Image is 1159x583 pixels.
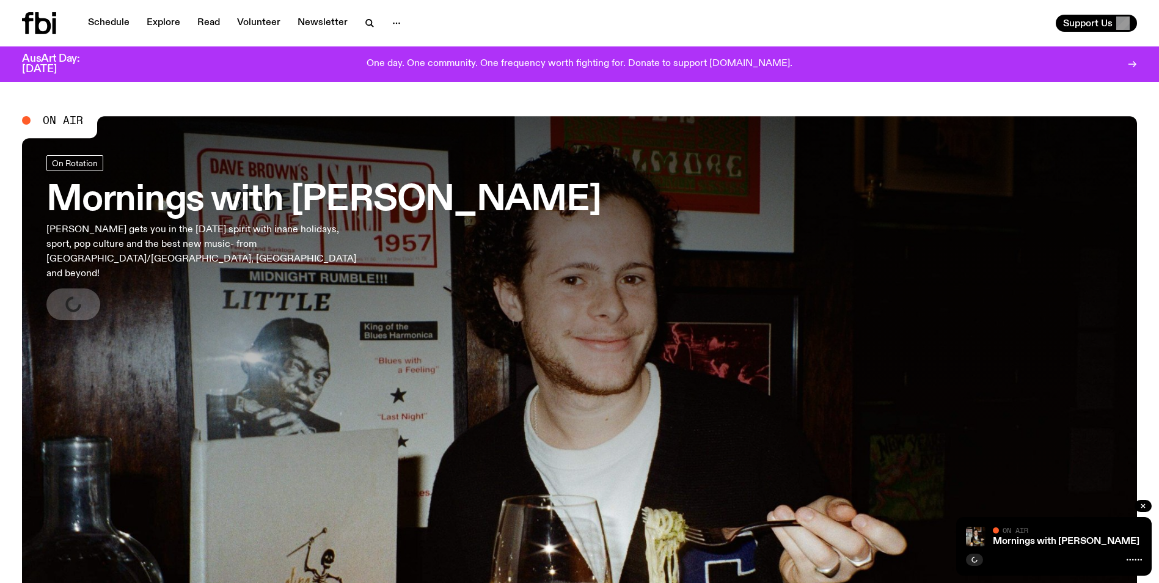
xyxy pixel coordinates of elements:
a: Mornings with [PERSON_NAME] [993,537,1139,546]
span: On Air [43,115,83,126]
p: One day. One community. One frequency worth fighting for. Donate to support [DOMAIN_NAME]. [367,59,792,70]
p: [PERSON_NAME] gets you in the [DATE] spirit with inane holidays, sport, pop culture and the best ... [46,222,359,281]
a: Schedule [81,15,137,32]
button: Support Us [1056,15,1137,32]
span: Support Us [1063,18,1113,29]
a: Volunteer [230,15,288,32]
img: Sam blankly stares at the camera, brightly lit by a camera flash wearing a hat collared shirt and... [966,527,985,546]
a: Mornings with [PERSON_NAME][PERSON_NAME] gets you in the [DATE] spirit with inane holidays, sport... [46,155,601,320]
a: Read [190,15,227,32]
span: On Air [1003,526,1028,534]
span: On Rotation [52,158,98,167]
h3: Mornings with [PERSON_NAME] [46,183,601,218]
a: Newsletter [290,15,355,32]
a: On Rotation [46,155,103,171]
a: Explore [139,15,188,32]
h3: AusArt Day: [DATE] [22,54,100,75]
